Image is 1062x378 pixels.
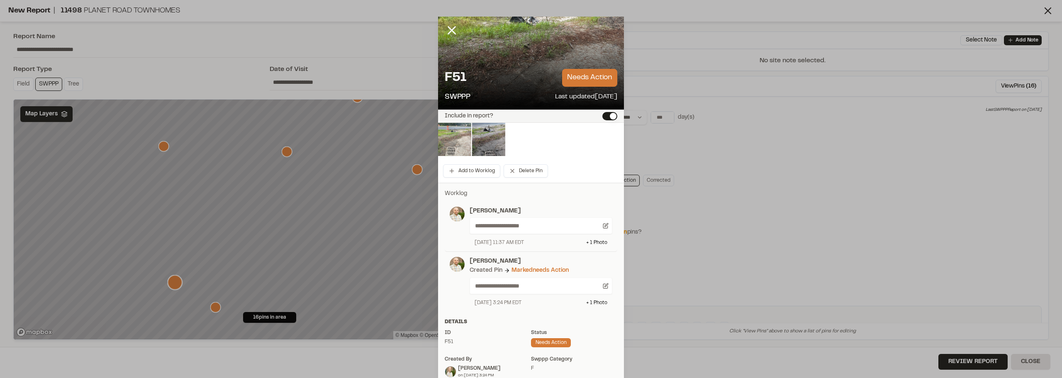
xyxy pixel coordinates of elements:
div: F51 [445,338,531,346]
div: ID [445,329,531,337]
button: Delete Pin [504,164,548,178]
img: file [438,123,471,156]
div: Status [531,329,617,337]
div: Details [445,318,617,326]
img: photo [450,207,465,222]
label: Include in report? [445,113,493,119]
p: SWPPP [445,92,470,103]
img: file [472,123,505,156]
div: Created Pin [470,266,502,275]
div: Marked needs action [512,266,569,275]
div: Created by [445,356,531,363]
div: + 1 Photo [586,239,607,246]
p: [PERSON_NAME] [470,207,612,216]
img: Sinuhe Perez [445,366,456,377]
button: Add to Worklog [443,164,500,178]
p: needs action [562,69,617,87]
p: Worklog [445,189,617,198]
div: + 1 Photo [586,299,607,307]
div: [PERSON_NAME] [458,365,500,372]
div: swppp category [531,356,617,363]
p: F51 [445,70,467,86]
div: needs action [531,338,571,347]
div: F [531,365,617,372]
p: [PERSON_NAME] [470,257,612,266]
img: photo [450,257,465,272]
p: Last updated [DATE] [555,92,617,103]
div: [DATE] 3:24 PM EDT [475,299,521,307]
div: [DATE] 11:37 AM EDT [475,239,524,246]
